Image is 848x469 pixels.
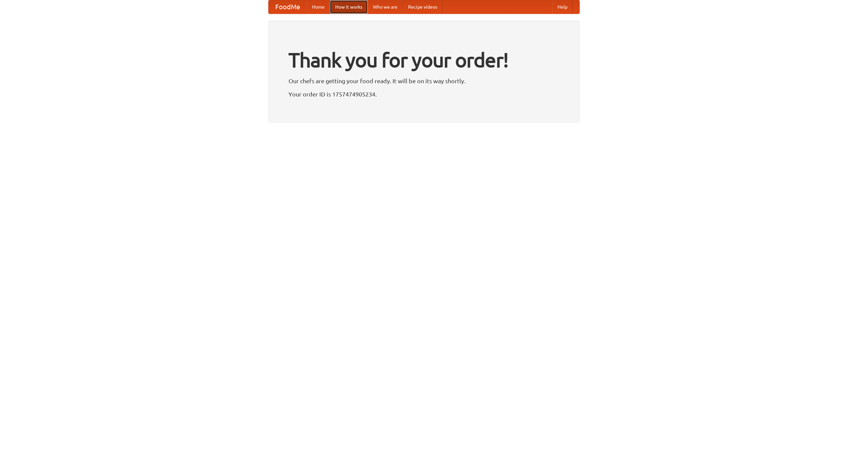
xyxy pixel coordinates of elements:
[289,44,559,76] h1: Thank you for your order!
[330,0,368,14] a: How it works
[368,0,403,14] a: Who we are
[403,0,443,14] a: Recipe videos
[552,0,573,14] a: Help
[289,76,559,86] p: Our chefs are getting your food ready. It will be on its way shortly.
[289,89,559,99] p: Your order ID is 1757474905234.
[307,0,330,14] a: Home
[269,0,307,14] a: FoodMe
